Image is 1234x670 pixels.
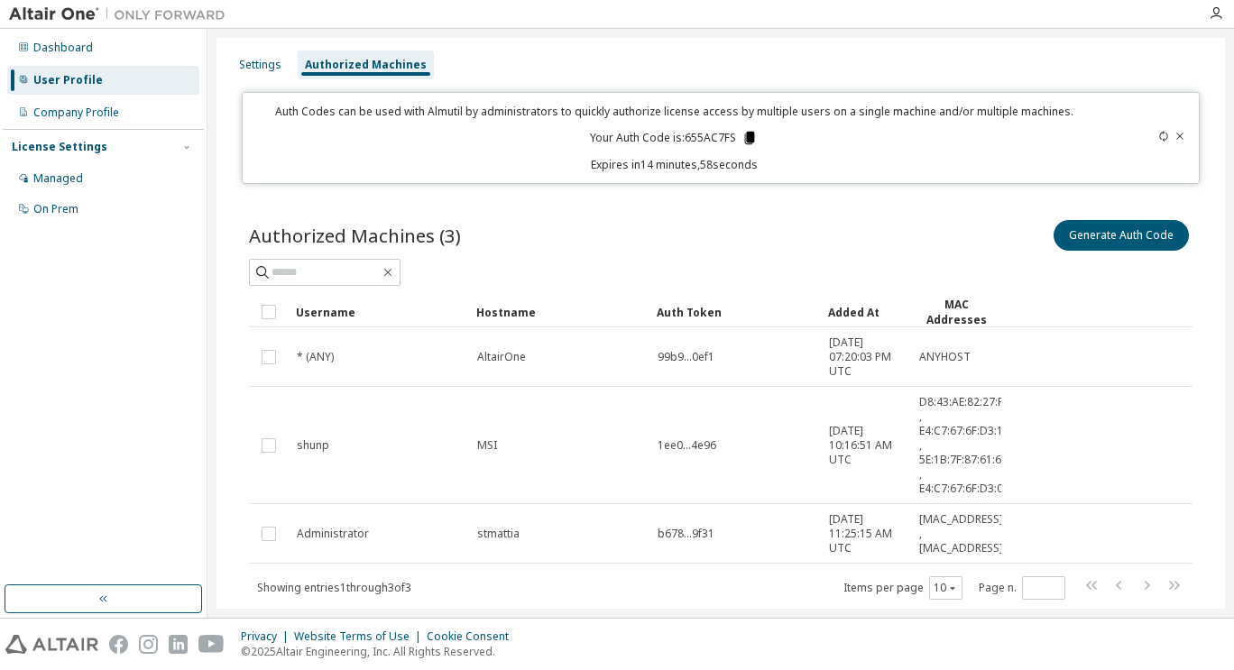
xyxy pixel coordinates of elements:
[658,527,714,541] span: b678...9f31
[919,395,1011,496] span: D8:43:AE:82:27:F7 , E4:C7:67:6F:D3:11 , 5E:1B:7F:87:61:65 , E4:C7:67:6F:D3:0D
[918,297,994,327] div: MAC Addresses
[241,644,520,659] p: © 2025 Altair Engineering, Inc. All Rights Reserved.
[241,629,294,644] div: Privacy
[12,140,107,154] div: License Settings
[979,576,1065,600] span: Page n.
[297,350,334,364] span: * (ANY)
[5,635,98,654] img: altair_logo.svg
[33,73,103,87] div: User Profile
[305,58,427,72] div: Authorized Machines
[843,576,962,600] span: Items per page
[477,527,520,541] span: stmattia
[590,130,758,146] p: Your Auth Code is: 655AC7FS
[109,635,128,654] img: facebook.svg
[139,635,158,654] img: instagram.svg
[919,350,971,364] span: ANYHOST
[253,157,1094,172] p: Expires in 14 minutes, 58 seconds
[919,512,1003,555] span: [MAC_ADDRESS] , [MAC_ADDRESS]
[33,171,83,186] div: Managed
[657,298,814,326] div: Auth Token
[239,58,281,72] div: Settings
[829,424,903,467] span: [DATE] 10:16:51 AM UTC
[934,581,958,595] button: 10
[257,580,411,595] span: Showing entries 1 through 3 of 3
[33,202,78,216] div: On Prem
[169,635,188,654] img: linkedin.svg
[829,335,903,379] span: [DATE] 07:20:03 PM UTC
[249,223,461,248] span: Authorized Machines (3)
[9,5,235,23] img: Altair One
[33,41,93,55] div: Dashboard
[253,104,1094,119] p: Auth Codes can be used with Almutil by administrators to quickly authorize license access by mult...
[1054,220,1189,251] button: Generate Auth Code
[658,438,716,453] span: 1ee0...4e96
[296,298,462,326] div: Username
[828,298,904,326] div: Added At
[658,350,714,364] span: 99b9...0ef1
[198,635,225,654] img: youtube.svg
[476,298,642,326] div: Hostname
[297,438,329,453] span: shunp
[294,629,427,644] div: Website Terms of Use
[427,629,520,644] div: Cookie Consent
[477,438,497,453] span: MSI
[297,527,369,541] span: Administrator
[477,350,526,364] span: AltairOne
[33,106,119,120] div: Company Profile
[829,512,903,555] span: [DATE] 11:25:15 AM UTC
